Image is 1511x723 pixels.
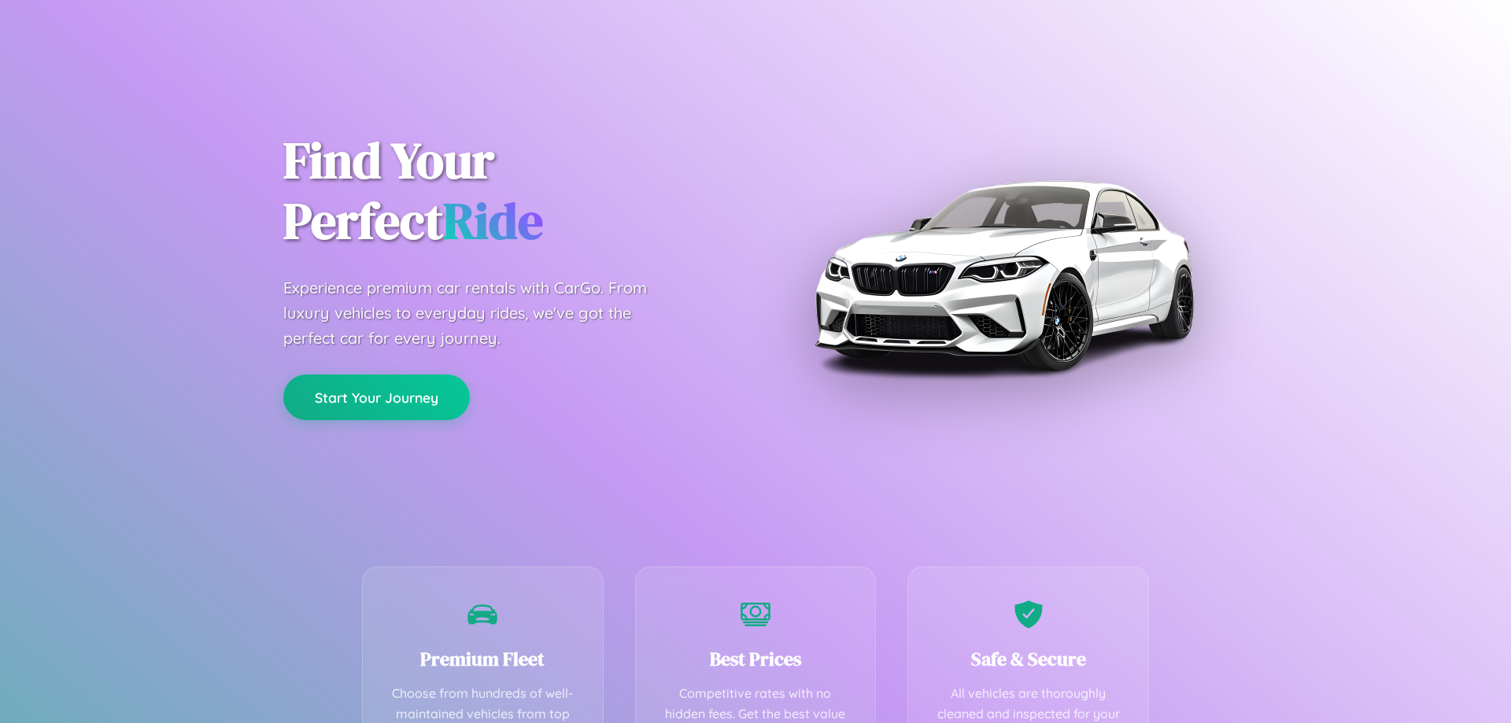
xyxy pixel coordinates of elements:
[283,374,470,420] button: Start Your Journey
[386,646,579,672] h3: Premium Fleet
[807,79,1200,472] img: Premium BMW car rental vehicle
[932,646,1125,672] h3: Safe & Secure
[443,186,543,255] span: Ride
[283,275,677,351] p: Experience premium car rentals with CarGo. From luxury vehicles to everyday rides, we've got the ...
[659,646,852,672] h3: Best Prices
[283,131,732,252] h1: Find Your Perfect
